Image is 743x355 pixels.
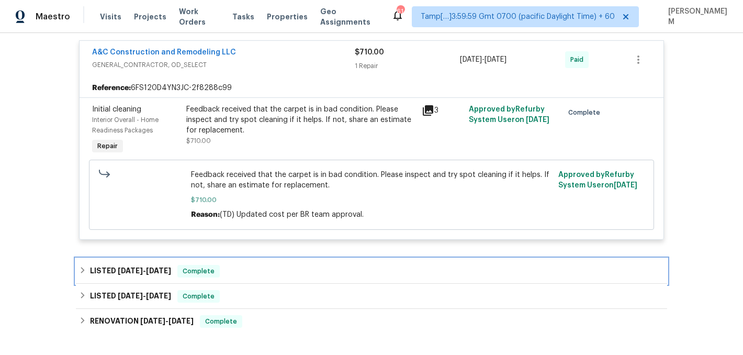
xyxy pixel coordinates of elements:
span: - [118,267,171,274]
span: $710.00 [186,138,211,144]
span: [DATE] [146,267,171,274]
div: RENOVATION [DATE]-[DATE]Complete [76,309,667,334]
span: Repair [93,141,122,151]
span: Tamp[…]3:59:59 Gmt 0700 (pacific Daylight Time) + 60 [421,12,615,22]
span: [DATE] [118,267,143,274]
span: Initial cleaning [92,106,141,113]
span: Tasks [232,13,254,20]
span: Complete [178,266,219,276]
a: A&C Construction and Remodeling LLC [92,49,236,56]
div: 614 [397,6,404,17]
span: [DATE] [485,56,506,63]
span: [DATE] [460,56,482,63]
h6: RENOVATION [90,315,194,328]
span: Projects [134,12,166,22]
span: Interior Overall - Home Readiness Packages [92,117,159,134]
span: [DATE] [168,317,194,325]
span: Properties [267,12,308,22]
span: [DATE] [118,292,143,299]
span: Complete [201,316,241,327]
span: Paid [570,54,588,65]
span: [DATE] [146,292,171,299]
span: - [460,54,506,65]
span: (TD) Updated cost per BR team approval. [220,211,364,218]
b: Reference: [92,83,131,93]
span: [DATE] [614,182,637,189]
span: GENERAL_CONTRACTOR, OD_SELECT [92,60,355,70]
span: [DATE] [526,116,549,124]
span: - [118,292,171,299]
span: Approved by Refurby System User on [469,106,549,124]
span: Feedback received that the carpet is in bad condition. Please inspect and try spot cleaning if it... [191,170,553,191]
div: 3 [422,104,463,117]
div: 6FS120D4YN3JC-2f8288c99 [80,79,663,97]
span: Visits [100,12,121,22]
div: Feedback received that the carpet is in bad condition. Please inspect and try spot cleaning if it... [186,104,415,136]
div: 1 Repair [355,61,460,71]
h6: LISTED [90,290,171,303]
span: $710.00 [191,195,553,205]
span: $710.00 [355,49,384,56]
span: Geo Assignments [320,6,379,27]
span: Maestro [36,12,70,22]
span: [DATE] [140,317,165,325]
h6: LISTED [90,265,171,278]
span: Complete [178,291,219,302]
span: [PERSON_NAME] M [664,6,727,27]
div: LISTED [DATE]-[DATE]Complete [76,259,667,284]
span: Work Orders [179,6,220,27]
span: - [140,317,194,325]
span: Reason: [191,211,220,218]
span: Approved by Refurby System User on [558,171,637,189]
div: LISTED [DATE]-[DATE]Complete [76,284,667,309]
span: Complete [568,107,604,118]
